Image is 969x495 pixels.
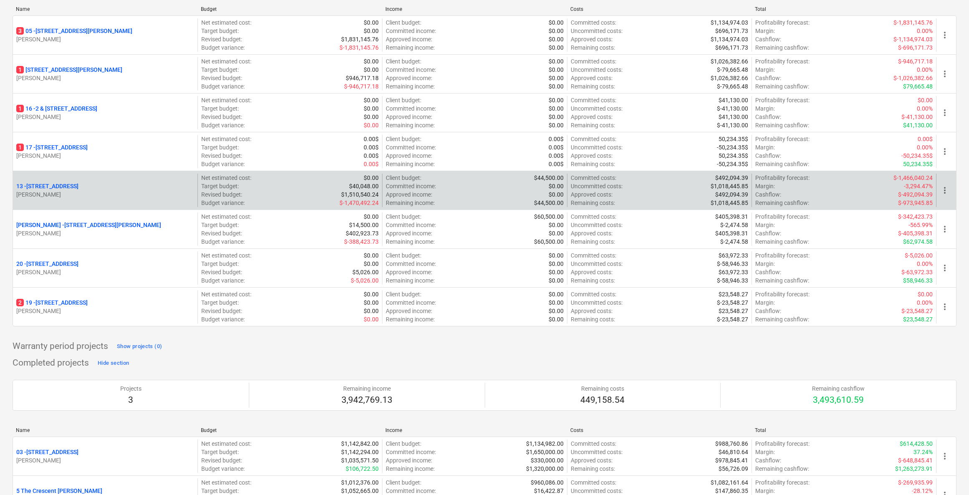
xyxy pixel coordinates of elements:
span: more_vert [940,146,950,157]
p: $-388,423.73 [344,237,379,246]
p: Margin : [755,182,775,190]
p: $-1,831,145.76 [893,18,933,27]
p: $1,018,445.85 [711,182,748,190]
p: 17 - [STREET_ADDRESS] [16,143,88,152]
p: $0.00 [549,121,564,129]
p: [PERSON_NAME] [16,229,194,237]
p: Revised budget : [201,268,242,276]
p: 0.00% [917,260,933,268]
p: $-58,946.33 [717,260,748,268]
p: Uncommitted costs : [571,221,622,229]
p: Committed income : [386,27,436,35]
p: $-696,171.73 [898,43,933,52]
p: Approved costs : [571,229,612,237]
p: $-23,548.27 [901,307,933,315]
p: $0.00 [549,113,564,121]
p: $23,548.27 [719,290,748,298]
p: Uncommitted costs : [571,182,622,190]
p: $-342,423.73 [898,212,933,221]
p: Remaining income : [386,199,435,207]
p: Committed income : [386,221,436,229]
span: more_vert [940,108,950,118]
p: Remaining income : [386,237,435,246]
p: Budget variance : [201,199,245,207]
p: Uncommitted costs : [571,104,622,113]
p: -565.99% [908,221,933,229]
p: $-1,470,492.24 [339,199,379,207]
p: Margin : [755,27,775,35]
button: Show projects (0) [115,340,164,353]
p: Net estimated cost : [201,18,251,27]
p: Margin : [755,143,775,152]
p: $0.00 [364,27,379,35]
p: Client budget : [386,251,421,260]
p: Remaining income : [386,82,435,91]
p: Approved income : [386,152,432,160]
p: [PERSON_NAME] - [STREET_ADDRESS][PERSON_NAME] [16,221,161,229]
p: $0.00 [549,260,564,268]
p: Margin : [755,260,775,268]
p: $63,972.33 [719,251,748,260]
p: Uncommitted costs : [571,27,622,35]
p: Cashflow : [755,113,781,121]
p: Target budget : [201,182,239,190]
p: $0.00 [549,268,564,276]
p: $23,548.27 [719,307,748,315]
p: [PERSON_NAME] [16,74,194,82]
p: Client budget : [386,212,421,221]
p: Approved income : [386,74,432,82]
p: $-63,972.33 [901,268,933,276]
p: Uncommitted costs : [571,260,622,268]
div: 219 -[STREET_ADDRESS][PERSON_NAME] [16,298,194,315]
p: $0.00 [549,82,564,91]
p: Uncommitted costs : [571,143,622,152]
p: Remaining income : [386,276,435,285]
p: 13 - [STREET_ADDRESS] [16,182,78,190]
p: $1,134,974.03 [711,18,748,27]
p: 20 - [STREET_ADDRESS] [16,260,78,268]
div: Hide section [98,359,129,368]
p: Remaining cashflow : [755,121,809,129]
button: Hide section [96,356,131,370]
p: Committed costs : [571,212,616,221]
p: $41,130.00 [719,113,748,121]
p: Remaining cashflow : [755,237,809,246]
p: $0.00 [364,18,379,27]
p: Committed costs : [571,57,616,66]
p: $0.00 [364,104,379,113]
div: 20 -[STREET_ADDRESS][PERSON_NAME] [16,260,194,276]
p: $0.00 [549,276,564,285]
p: $0.00 [364,298,379,307]
p: $-5,026.00 [905,251,933,260]
p: Committed costs : [571,18,616,27]
p: 0.00$ [364,135,379,143]
p: Committed income : [386,298,436,307]
p: $0.00 [918,96,933,104]
p: [PERSON_NAME] [16,152,194,160]
span: more_vert [940,185,950,195]
p: $0.00 [364,251,379,260]
p: Remaining costs : [571,237,615,246]
span: more_vert [940,69,950,79]
p: $0.00 [364,66,379,74]
p: 19 - [STREET_ADDRESS] [16,298,88,307]
p: $62,974.58 [903,237,933,246]
p: 0.00% [917,66,933,74]
p: Profitability forecast : [755,174,810,182]
p: Remaining cashflow : [755,82,809,91]
p: Margin : [755,66,775,74]
p: $0.00 [549,35,564,43]
div: [PERSON_NAME] -[STREET_ADDRESS][PERSON_NAME][PERSON_NAME] [16,221,194,237]
p: Margin : [755,298,775,307]
div: 116 -2 & [STREET_ADDRESS][PERSON_NAME] [16,104,194,121]
span: more_vert [940,451,950,461]
p: $-2,474.58 [720,221,748,229]
p: $0.00 [364,307,379,315]
p: $-2,474.58 [720,237,748,246]
p: $-973,945.85 [898,199,933,207]
p: $696,171.73 [715,43,748,52]
p: $63,972.33 [719,268,748,276]
p: Approved income : [386,307,432,315]
p: $1,134,974.03 [711,35,748,43]
p: Cashflow : [755,190,781,199]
